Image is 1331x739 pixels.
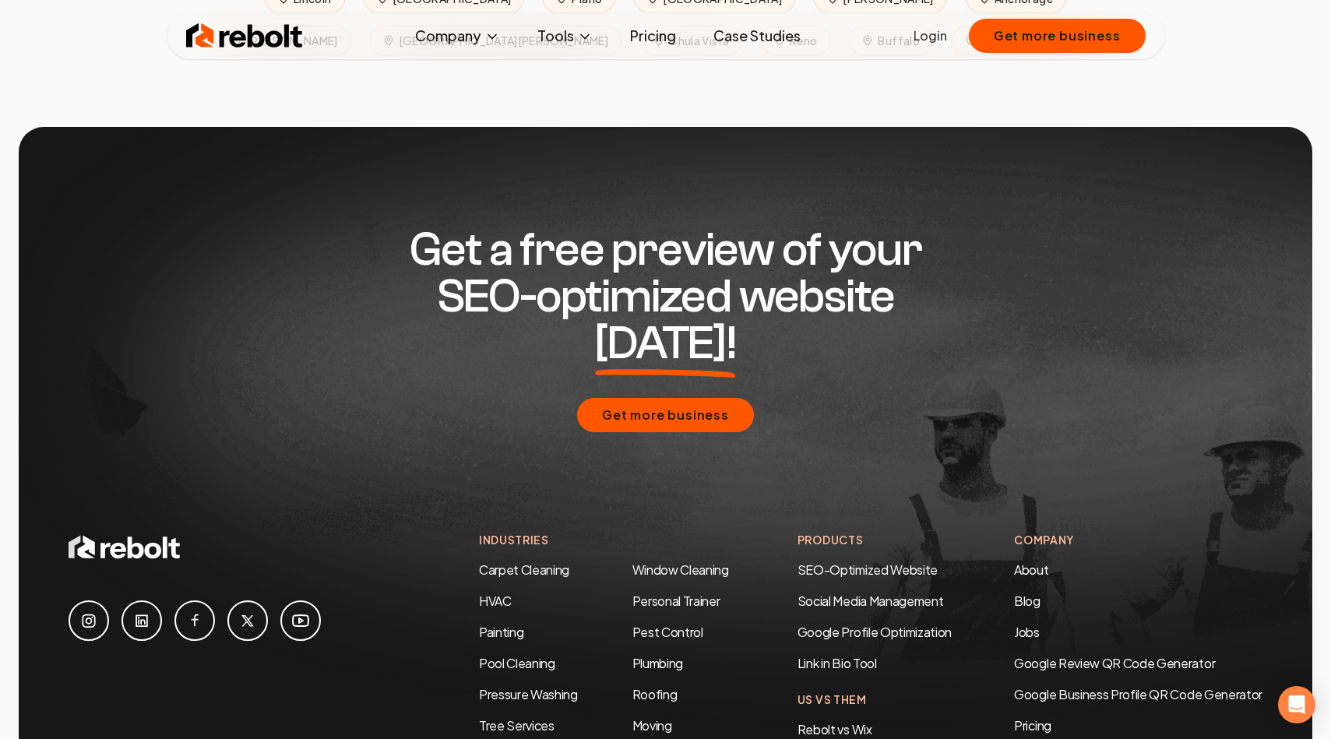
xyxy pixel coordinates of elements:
a: Painting [479,624,523,640]
a: Social Media Management [798,593,944,609]
a: Moving [632,717,672,734]
a: SEO-Optimized Website [798,561,938,578]
h4: Company [1014,532,1262,548]
a: Blog [1014,593,1041,609]
a: Pricing [1014,716,1262,735]
h4: Us Vs Them [798,691,952,708]
a: Jobs [1014,624,1040,640]
a: Roofing [632,686,678,702]
a: Link in Bio Tool [798,655,877,671]
button: Company [403,20,512,51]
a: Google Business Profile QR Code Generator [1014,686,1262,702]
button: Get more business [969,19,1146,53]
a: About [1014,561,1048,578]
button: Get more business [577,398,754,432]
h2: Get a free preview of your SEO-optimized website [367,227,965,367]
span: [DATE]! [595,320,736,367]
a: HVAC [479,593,512,609]
a: Case Studies [701,20,813,51]
a: Personal Trainer [632,593,720,609]
a: Pool Cleaning [479,655,555,671]
h4: Products [798,532,952,548]
a: Google Review QR Code Generator [1014,655,1215,671]
a: Tree Services [479,717,555,734]
a: Rebolt vs Wix [798,721,872,737]
a: Pricing [618,20,688,51]
h4: Industries [479,532,735,548]
button: Tools [525,20,605,51]
a: Login [914,26,947,45]
a: Plumbing [632,655,683,671]
a: Carpet Cleaning [479,561,569,578]
a: Pest Control [632,624,703,640]
a: Window Cleaning [632,561,729,578]
a: Google Profile Optimization [798,624,952,640]
div: Open Intercom Messenger [1278,686,1315,723]
a: Pressure Washing [479,686,578,702]
img: Rebolt Logo [186,20,303,51]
